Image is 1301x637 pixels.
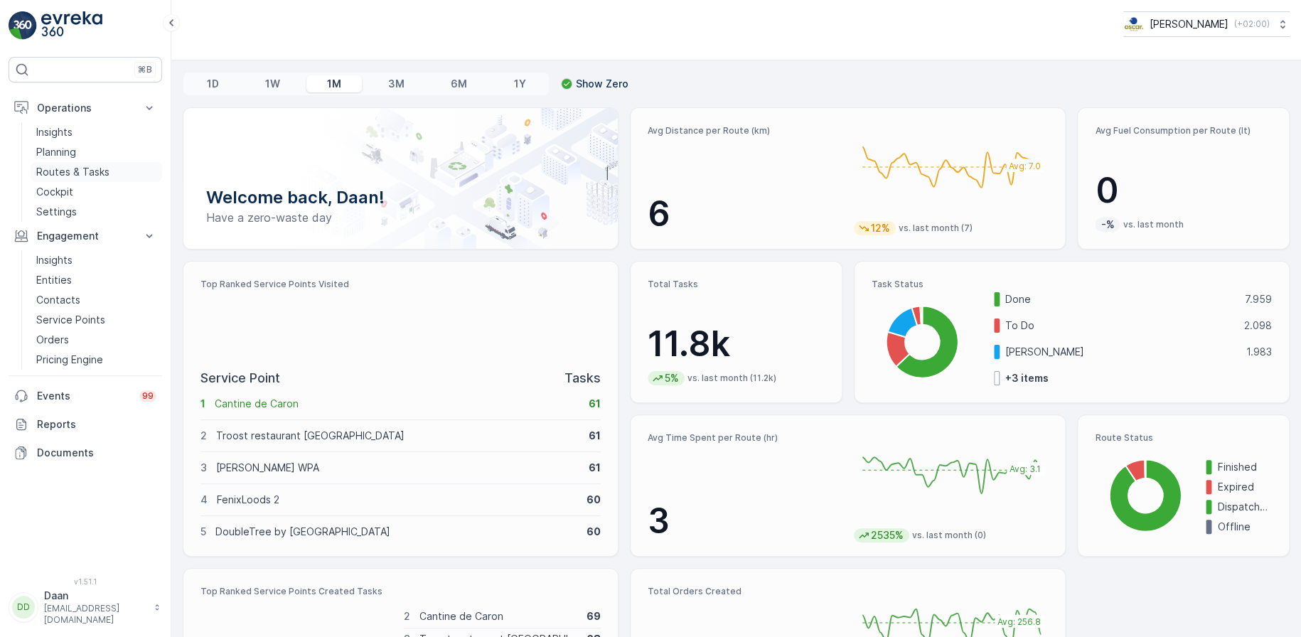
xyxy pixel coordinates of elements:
[327,77,341,91] p: 1M
[36,145,76,159] p: Planning
[37,389,131,403] p: Events
[200,525,206,539] p: 5
[12,596,35,619] div: DD
[36,353,103,367] p: Pricing Engine
[207,77,219,91] p: 1D
[31,162,162,182] a: Routes & Tasks
[1005,345,1237,359] p: [PERSON_NAME]
[9,410,162,439] a: Reports
[1217,460,1272,474] p: Finished
[200,493,208,507] p: 4
[31,350,162,370] a: Pricing Engine
[44,603,146,626] p: [EMAIL_ADDRESS][DOMAIN_NAME]
[31,122,162,142] a: Insights
[648,125,842,136] p: Avg Distance per Route (km)
[1217,500,1272,514] p: Dispatched
[1005,371,1049,385] p: + 3 items
[589,461,601,475] p: 61
[215,397,579,411] p: Cantine de Caron
[648,279,825,290] p: Total Tasks
[9,439,162,467] a: Documents
[217,493,577,507] p: FenixLoods 2
[200,429,207,443] p: 2
[9,222,162,250] button: Engagement
[31,202,162,222] a: Settings
[648,432,842,444] p: Avg Time Spent per Route (hr)
[31,290,162,310] a: Contacts
[31,250,162,270] a: Insights
[9,589,162,626] button: DDDaan[EMAIL_ADDRESS][DOMAIN_NAME]
[36,253,73,267] p: Insights
[31,270,162,290] a: Entities
[1005,292,1236,306] p: Done
[31,142,162,162] a: Planning
[36,165,109,179] p: Routes & Tasks
[589,429,601,443] p: 61
[1217,520,1272,534] p: Offline
[9,94,162,122] button: Operations
[215,525,577,539] p: DoubleTree by [GEOGRAPHIC_DATA]
[44,589,146,603] p: Daan
[138,64,152,75] p: ⌘B
[587,525,601,539] p: 60
[206,209,595,226] p: Have a zero-waste day
[1245,292,1272,306] p: 7.959
[1095,125,1272,136] p: Avg Fuel Consumption per Route (lt)
[663,371,680,385] p: 5%
[589,397,601,411] p: 61
[687,373,776,384] p: vs. last month (11.2k)
[200,368,280,388] p: Service Point
[1150,17,1228,31] p: [PERSON_NAME]
[31,330,162,350] a: Orders
[36,293,80,307] p: Contacts
[1095,432,1272,444] p: Route Status
[648,500,842,542] p: 3
[564,368,601,388] p: Tasks
[37,446,156,460] p: Documents
[1244,318,1272,333] p: 2.098
[387,77,404,91] p: 3M
[36,125,73,139] p: Insights
[1217,480,1272,494] p: Expired
[31,182,162,202] a: Cockpit
[216,461,579,475] p: [PERSON_NAME] WPA
[265,77,280,91] p: 1W
[200,461,207,475] p: 3
[216,429,579,443] p: Troost restaurant [GEOGRAPHIC_DATA]
[9,382,162,410] a: Events99
[419,609,578,623] p: Cantine de Caron
[206,186,595,209] p: Welcome back, Daan!
[869,221,892,235] p: 12%
[36,185,73,199] p: Cockpit
[41,11,102,40] img: logo_light-DOdMpM7g.png
[576,77,628,91] p: Show Zero
[451,77,467,91] p: 6M
[200,397,205,411] p: 1
[587,609,601,623] p: 69
[37,101,134,115] p: Operations
[1246,345,1272,359] p: 1.983
[200,586,601,597] p: Top Ranked Service Points Created Tasks
[1005,318,1235,333] p: To Do
[648,193,842,235] p: 6
[648,586,842,597] p: Total Orders Created
[648,323,825,365] p: 11.8k
[1099,218,1115,232] p: -%
[869,528,905,542] p: 2535%
[1095,169,1272,212] p: 0
[912,530,986,541] p: vs. last month (0)
[1123,219,1183,230] p: vs. last month
[1123,11,1290,37] button: [PERSON_NAME](+02:00)
[142,390,154,402] p: 99
[36,205,77,219] p: Settings
[1234,18,1270,30] p: ( +02:00 )
[587,493,601,507] p: 60
[200,279,601,290] p: Top Ranked Service Points Visited
[404,609,410,623] p: 2
[9,11,37,40] img: logo
[1123,16,1144,32] img: basis-logo_rgb2x.png
[37,417,156,432] p: Reports
[9,577,162,586] span: v 1.51.1
[36,313,105,327] p: Service Points
[899,223,973,234] p: vs. last month (7)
